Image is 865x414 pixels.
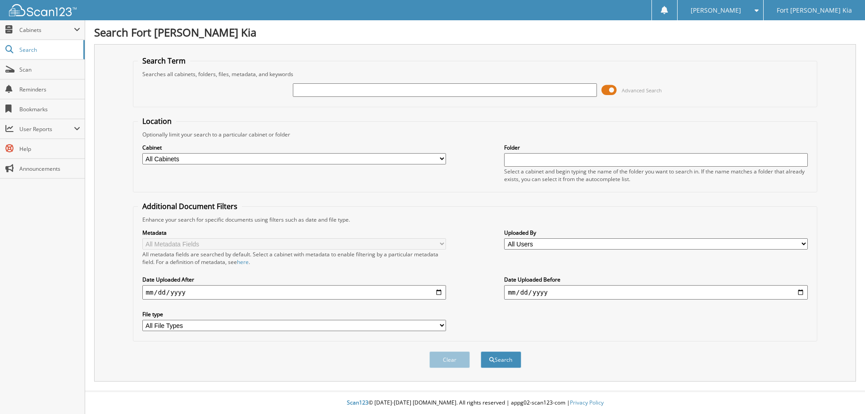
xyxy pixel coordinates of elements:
[237,258,249,266] a: here
[85,392,865,414] div: © [DATE]-[DATE] [DOMAIN_NAME]. All rights reserved | appg02-scan123-com |
[347,399,369,406] span: Scan123
[19,165,80,173] span: Announcements
[777,8,852,13] span: Fort [PERSON_NAME] Kia
[504,144,808,151] label: Folder
[504,276,808,283] label: Date Uploaded Before
[691,8,741,13] span: [PERSON_NAME]
[19,66,80,73] span: Scan
[138,131,813,138] div: Optionally limit your search to a particular cabinet or folder
[142,310,446,318] label: File type
[142,144,446,151] label: Cabinet
[19,86,80,93] span: Reminders
[19,46,79,54] span: Search
[19,105,80,113] span: Bookmarks
[138,201,242,211] legend: Additional Document Filters
[570,399,604,406] a: Privacy Policy
[142,250,446,266] div: All metadata fields are searched by default. Select a cabinet with metadata to enable filtering b...
[138,216,813,223] div: Enhance your search for specific documents using filters such as date and file type.
[19,125,74,133] span: User Reports
[504,168,808,183] div: Select a cabinet and begin typing the name of the folder you want to search in. If the name match...
[138,70,813,78] div: Searches all cabinets, folders, files, metadata, and keywords
[19,145,80,153] span: Help
[142,229,446,237] label: Metadata
[138,116,176,126] legend: Location
[19,26,74,34] span: Cabinets
[9,4,77,16] img: scan123-logo-white.svg
[138,56,190,66] legend: Search Term
[142,285,446,300] input: start
[142,276,446,283] label: Date Uploaded After
[94,25,856,40] h1: Search Fort [PERSON_NAME] Kia
[504,229,808,237] label: Uploaded By
[504,285,808,300] input: end
[481,351,521,368] button: Search
[429,351,470,368] button: Clear
[622,87,662,94] span: Advanced Search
